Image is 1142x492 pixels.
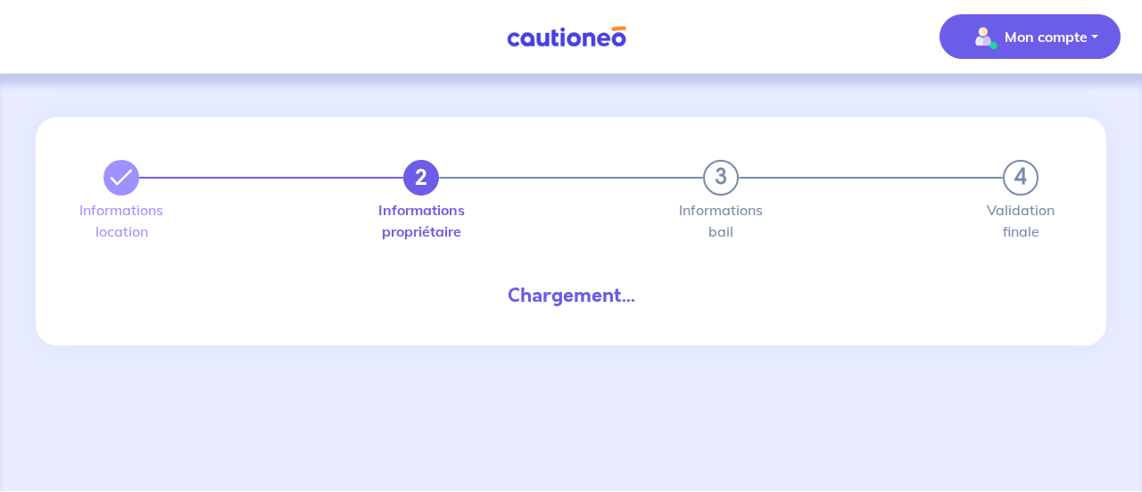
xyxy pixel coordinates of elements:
label: Validation finale [1003,203,1039,238]
label: Informations location [103,203,139,238]
img: illu_account_valid_menu.svg [969,22,997,51]
div: Chargement... [89,281,1053,310]
button: 2 [403,160,439,196]
p: Mon compte [1005,26,1088,47]
label: Informations propriétaire [403,203,439,238]
button: illu_account_valid_menu.svgMon compte [939,14,1121,59]
label: Informations bail [703,203,739,238]
img: Cautioneo [500,26,633,48]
